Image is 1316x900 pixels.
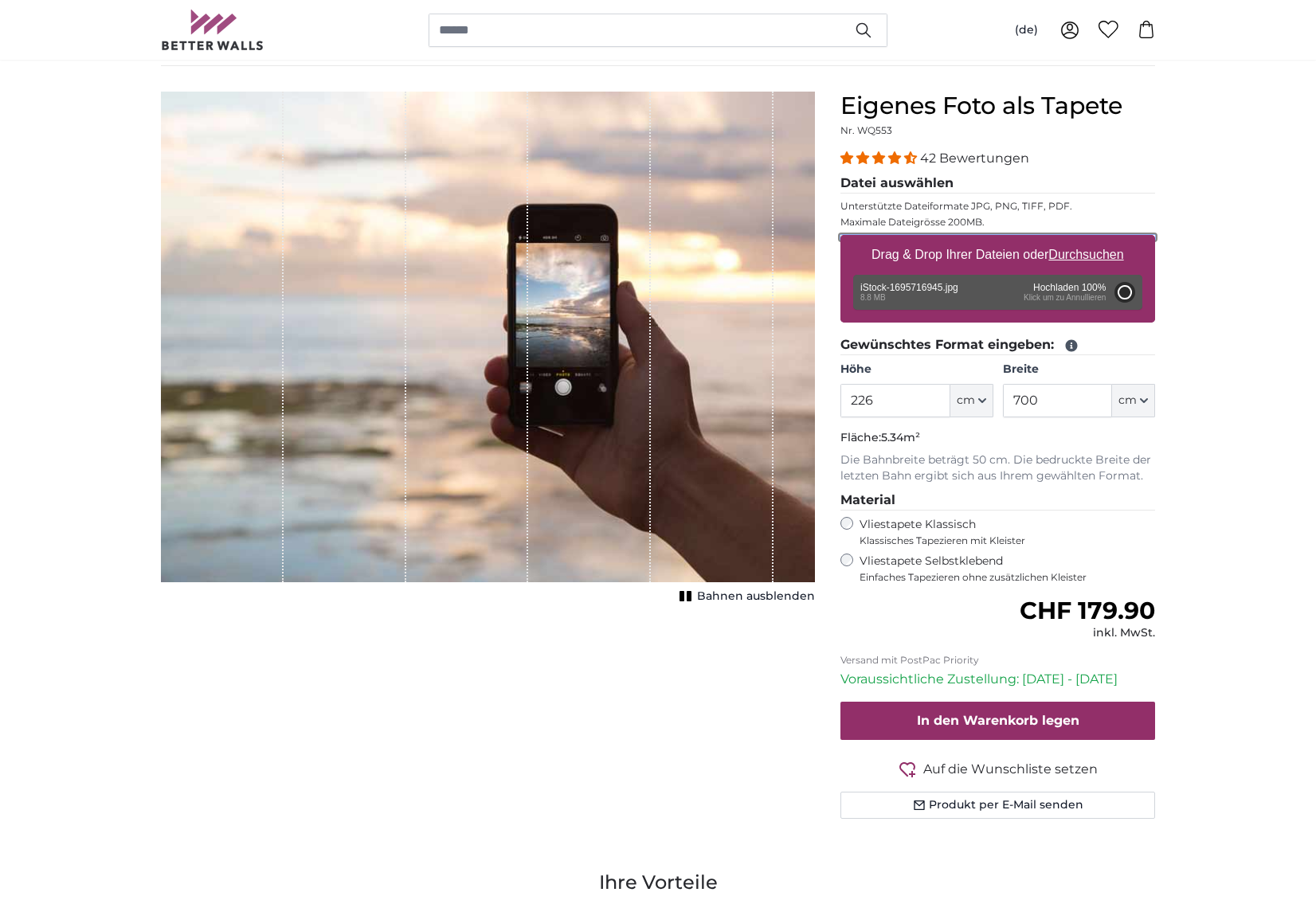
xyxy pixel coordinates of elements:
[957,393,975,409] span: cm
[1002,16,1051,45] button: (de)
[840,491,1155,511] legend: Material
[840,654,1155,667] p: Versand mit PostPac Priority
[840,702,1155,740] button: In den Warenkorb legen
[161,10,264,50] img: Betterwalls
[840,335,1155,355] legend: Gewünschtes Format eingeben:
[1020,625,1155,641] div: inkl. MwSt.
[1112,384,1155,417] button: cm
[860,517,1142,547] label: Vliestapete Klassisch
[1003,362,1155,378] label: Breite
[840,430,1155,446] p: Fläche:
[161,92,815,608] div: 1 of 1
[840,362,993,378] label: Höhe
[920,151,1029,166] span: 42 Bewertungen
[840,151,920,166] span: 4.38 stars
[840,174,1155,194] legend: Datei auswählen
[840,124,892,136] span: Nr. WQ553
[1118,393,1137,409] span: cm
[865,239,1130,271] label: Drag & Drop Ihrer Dateien oder
[840,200,1155,213] p: Unterstützte Dateiformate JPG, PNG, TIFF, PDF.
[860,571,1155,584] span: Einfaches Tapezieren ohne zusätzlichen Kleister
[840,670,1155,689] p: Voraussichtliche Zustellung: [DATE] - [DATE]
[840,452,1155,484] p: Die Bahnbreite beträgt 50 cm. Die bedruckte Breite der letzten Bahn ergibt sich aus Ihrem gewählt...
[697,589,815,605] span: Bahnen ausblenden
[840,216,1155,229] p: Maximale Dateigrösse 200MB.
[950,384,993,417] button: cm
[161,870,1155,895] h3: Ihre Vorteile
[860,554,1155,584] label: Vliestapete Selbstklebend
[840,792,1155,819] button: Produkt per E-Mail senden
[840,759,1155,779] button: Auf die Wunschliste setzen
[923,760,1098,779] span: Auf die Wunschliste setzen
[1020,596,1155,625] span: CHF 179.90
[675,585,815,608] button: Bahnen ausblenden
[917,713,1079,728] span: In den Warenkorb legen
[1049,248,1124,261] u: Durchsuchen
[840,92,1155,120] h1: Eigenes Foto als Tapete
[860,534,1142,547] span: Klassisches Tapezieren mit Kleister
[881,430,920,444] span: 5.34m²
